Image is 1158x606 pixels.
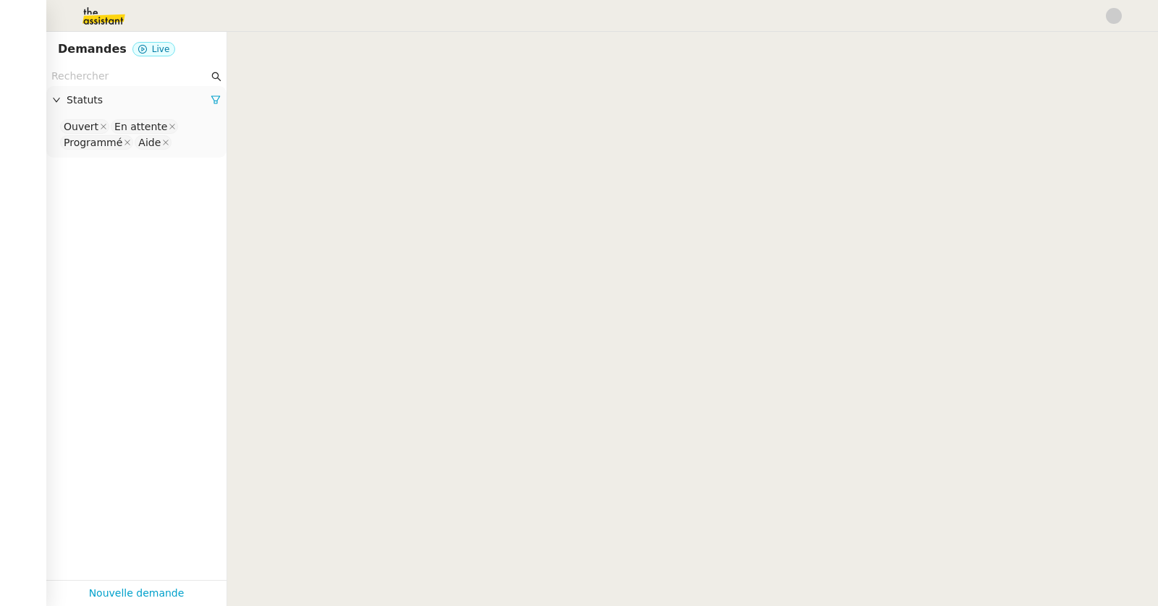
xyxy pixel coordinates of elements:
[60,119,109,134] nz-select-item: Ouvert
[58,39,127,59] nz-page-header-title: Demandes
[60,135,133,150] nz-select-item: Programmé
[89,585,185,602] a: Nouvelle demande
[51,68,208,85] input: Rechercher
[152,44,170,54] span: Live
[67,92,211,108] span: Statuts
[111,119,178,134] nz-select-item: En attente
[114,120,167,133] div: En attente
[46,86,227,114] div: Statuts
[64,136,122,149] div: Programmé
[138,136,161,149] div: Aide
[135,135,172,150] nz-select-item: Aide
[64,120,98,133] div: Ouvert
